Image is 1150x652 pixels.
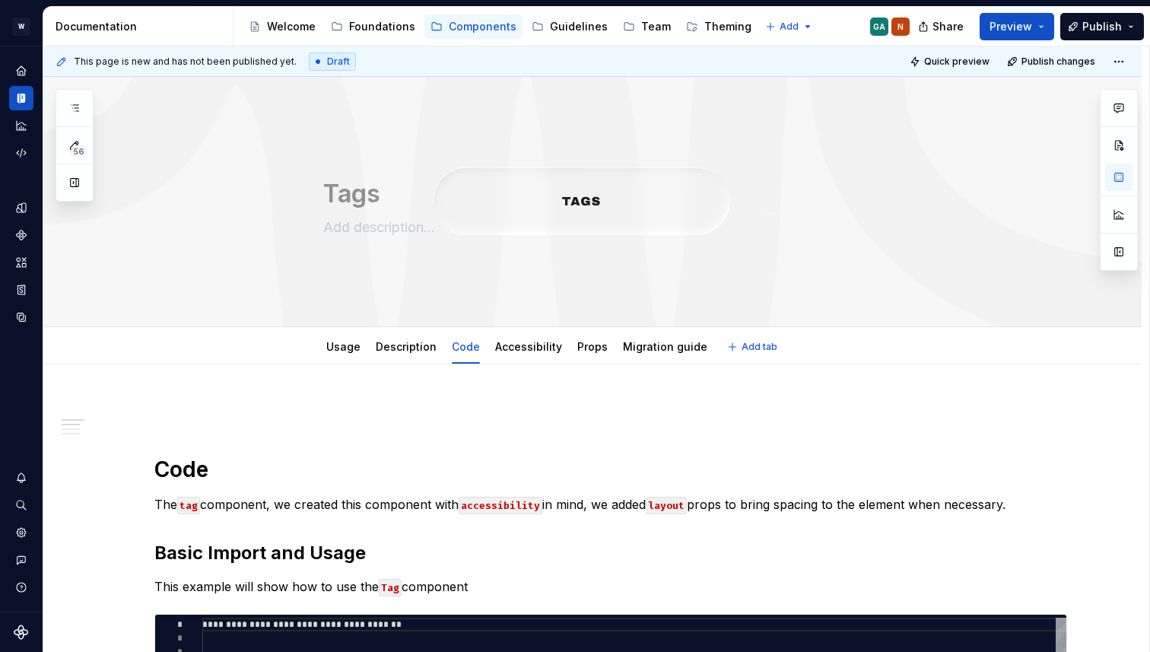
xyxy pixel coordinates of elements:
[742,341,777,353] span: Add tab
[320,330,367,362] div: Usage
[154,577,1067,596] p: This example will show how to use the component
[9,59,33,83] a: Home
[526,14,614,39] a: Guidelines
[577,340,608,353] a: Props
[1060,13,1144,40] button: Publish
[243,11,758,42] div: Page tree
[452,340,480,353] a: Code
[376,340,437,353] a: Description
[723,336,784,358] button: Add tab
[370,330,443,362] div: Description
[980,13,1054,40] button: Preview
[9,141,33,165] a: Code automation
[349,19,415,34] div: Foundations
[9,86,33,110] a: Documentation
[71,145,87,157] span: 56
[780,21,799,33] span: Add
[924,56,990,68] span: Quick preview
[704,19,751,34] div: Theming
[325,14,421,39] a: Foundations
[1002,51,1102,72] button: Publish changes
[177,497,200,514] code: tag
[9,113,33,138] a: Analytics
[3,10,40,43] button: W
[641,19,671,34] div: Team
[326,340,361,353] a: Usage
[489,330,568,362] div: Accessibility
[320,176,895,212] textarea: Tags
[74,56,297,68] span: This page is new and has not been published yet.
[990,19,1032,34] span: Preview
[154,542,366,564] strong: Basic Import and Usage
[424,14,523,39] a: Components
[873,21,885,33] div: GA
[9,196,33,220] a: Design tokens
[459,497,542,514] code: accessibility
[1082,19,1122,34] span: Publish
[154,456,1067,483] h1: Code
[646,497,687,514] code: layout
[14,625,29,640] svg: Supernova Logo
[680,14,758,39] a: Theming
[12,17,30,36] div: W
[617,330,713,362] div: Migration guide
[9,493,33,517] button: Search ⌘K
[56,19,227,34] div: Documentation
[9,305,33,329] a: Data sources
[9,278,33,302] a: Storybook stories
[9,548,33,572] button: Contact support
[9,520,33,545] a: Settings
[327,56,350,68] span: Draft
[379,579,402,596] code: Tag
[905,51,996,72] button: Quick preview
[571,330,614,362] div: Props
[910,13,974,40] button: Share
[761,16,818,37] button: Add
[495,340,562,353] a: Accessibility
[932,19,964,34] span: Share
[623,340,707,353] a: Migration guide
[617,14,677,39] a: Team
[550,19,608,34] div: Guidelines
[897,21,904,33] div: N
[9,466,33,490] button: Notifications
[267,19,316,34] div: Welcome
[449,19,516,34] div: Components
[9,250,33,275] a: Assets
[446,330,486,362] div: Code
[9,223,33,247] a: Components
[154,495,1067,514] p: The component, we created this component with in mind, we added props to bring spacing to the ele...
[243,14,322,39] a: Welcome
[1021,56,1095,68] span: Publish changes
